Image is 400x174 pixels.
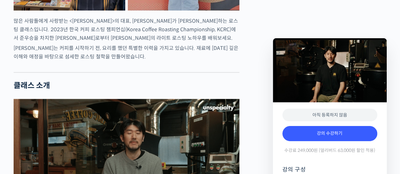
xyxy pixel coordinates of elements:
[58,131,65,136] span: 대화
[82,122,121,137] a: 설정
[282,126,377,141] a: 강의 수강하기
[98,131,105,136] span: 설정
[14,17,239,42] p: 많은 사람들에게 사랑받는 <[PERSON_NAME]>의 대표, [PERSON_NAME]가 [PERSON_NAME]하는 로스팅 클래스입니다. 2023년 한국 커피 로스팅 챔피언...
[284,147,375,153] span: 수강료 249,000원 (얼리버드 63,000원 할인 적용)
[42,122,82,137] a: 대화
[14,81,239,90] h2: 클래스 소개
[282,109,377,122] div: 아직 등록하지 않음
[20,131,24,136] span: 홈
[14,44,239,61] p: [PERSON_NAME]는 커피를 시작하기 전, 요리를 했던 특별한 이력을 가지고 있습니다. 재료에 [DATE] 깊은 이해와 애정을 바탕으로 섬세한 로스팅 철학을 만들어왔습니다.
[2,122,42,137] a: 홈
